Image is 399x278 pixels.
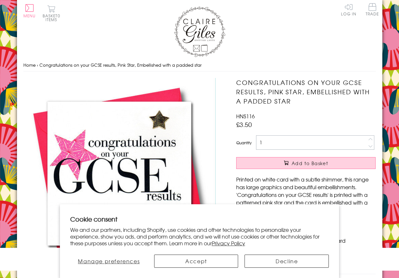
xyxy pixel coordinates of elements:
[78,257,140,265] span: Manage preferences
[174,6,225,57] img: Claire Giles Greetings Cards
[70,226,329,246] p: We and our partners, including Shopify, use cookies and other technologies to personalize your ex...
[43,5,60,21] button: Basket0 items
[46,13,60,22] span: 0 items
[236,112,255,120] span: HNS116
[23,62,36,68] a: Home
[292,160,328,166] span: Add to Basket
[212,239,245,247] a: Privacy Policy
[70,215,329,223] h2: Cookie consent
[341,3,356,16] a: Log In
[23,13,36,19] span: Menu
[236,157,376,169] button: Add to Basket
[23,59,376,72] nav: breadcrumbs
[366,3,379,16] span: Trade
[39,62,202,68] span: Congratulations on your GCSE results, Pink Star, Embellished with a padded star
[37,62,38,68] span: ›
[236,140,252,146] label: Quantity
[70,255,148,268] button: Manage preferences
[366,3,379,17] a: Trade
[245,255,329,268] button: Decline
[23,78,216,270] img: Congratulations on your GCSE results, Pink Star, Embellished with a padded star
[23,4,36,18] button: Menu
[236,120,252,129] span: £3.50
[154,255,238,268] button: Accept
[236,78,376,105] h1: Congratulations on your GCSE results, Pink Star, Embellished with a padded star
[236,175,376,214] p: Printed on white card with a subtle shimmer, this range has large graphics and beautiful embellis...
